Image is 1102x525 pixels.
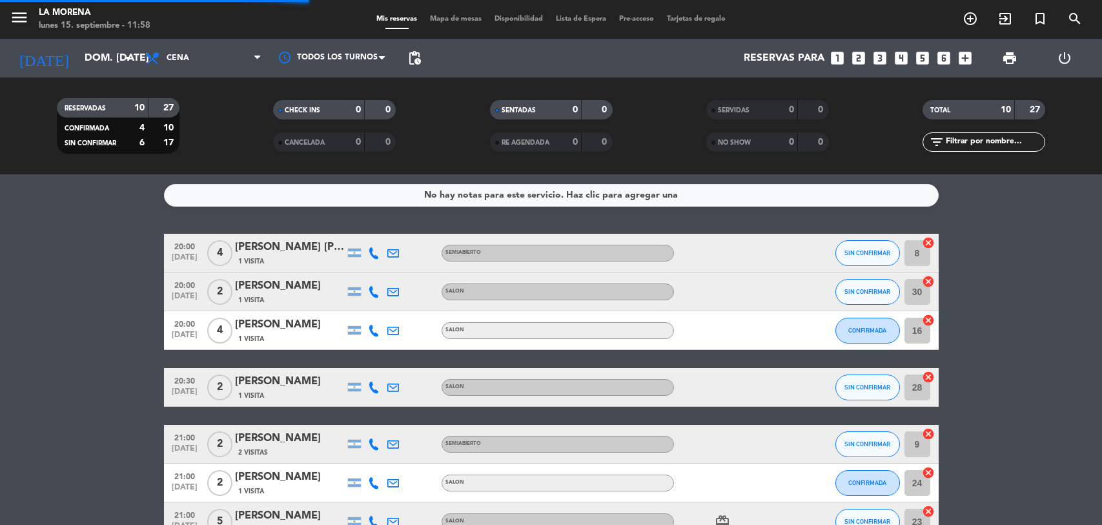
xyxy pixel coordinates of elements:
strong: 0 [356,105,361,114]
i: looks_6 [935,50,952,67]
span: SEMIABIERTO [445,441,481,446]
span: 20:00 [168,277,201,292]
span: 4 [207,240,232,266]
span: CONFIRMADA [848,479,886,486]
i: looks_3 [872,50,888,67]
span: [DATE] [168,387,201,402]
div: [PERSON_NAME] [235,373,345,390]
span: 2 [207,470,232,496]
span: [DATE] [168,331,201,345]
span: 1 Visita [238,256,264,267]
i: menu [10,8,29,27]
strong: 0 [602,138,609,147]
div: [PERSON_NAME] [235,316,345,333]
strong: 27 [1030,105,1043,114]
strong: 4 [139,123,145,132]
div: [PERSON_NAME] [235,469,345,486]
button: SIN CONFIRMAR [835,375,900,400]
span: SEMIABIERTO [445,250,481,255]
strong: 6 [139,138,145,147]
span: Disponibilidad [488,15,549,23]
span: SIN CONFIRMAR [844,384,890,391]
span: 21:00 [168,507,201,522]
i: looks_4 [893,50,910,67]
span: [DATE] [168,253,201,268]
span: RE AGENDADA [502,139,549,146]
input: Filtrar por nombre... [944,135,1045,149]
i: filter_list [929,134,944,150]
i: cancel [922,505,935,518]
span: 4 [207,318,232,344]
span: Mapa de mesas [423,15,488,23]
span: 20:00 [168,316,201,331]
strong: 27 [163,103,176,112]
i: cancel [922,427,935,440]
strong: 0 [573,105,578,114]
i: cancel [922,275,935,288]
span: Lista de Espera [549,15,613,23]
strong: 0 [818,138,826,147]
i: looks_two [850,50,867,67]
span: 20:00 [168,238,201,253]
span: SALON [445,327,464,333]
strong: 0 [789,105,794,114]
span: Mis reservas [370,15,423,23]
i: cancel [922,371,935,384]
i: cancel [922,466,935,479]
span: Tarjetas de regalo [660,15,732,23]
div: [PERSON_NAME] [235,508,345,524]
strong: 0 [573,138,578,147]
button: CONFIRMADA [835,470,900,496]
span: SIN CONFIRMAR [844,288,890,295]
span: SALON [445,480,464,485]
span: SALON [445,384,464,389]
span: SALON [445,519,464,524]
span: print [1002,50,1017,66]
div: lunes 15. septiembre - 11:58 [39,19,150,32]
span: 21:00 [168,429,201,444]
span: SIN CONFIRMAR [65,140,116,147]
span: 2 [207,279,232,305]
i: power_settings_new [1057,50,1072,66]
span: Reservas para [744,52,824,65]
i: looks_one [829,50,846,67]
div: La Morena [39,6,150,19]
i: looks_5 [914,50,931,67]
span: 1 Visita [238,391,264,401]
span: Pre-acceso [613,15,660,23]
span: SERVIDAS [718,107,750,114]
span: [DATE] [168,292,201,307]
strong: 0 [356,138,361,147]
strong: 10 [163,123,176,132]
i: exit_to_app [997,11,1013,26]
i: cancel [922,314,935,327]
strong: 0 [385,105,393,114]
strong: 0 [789,138,794,147]
span: CONFIRMADA [65,125,109,132]
i: turned_in_not [1032,11,1048,26]
strong: 0 [818,105,826,114]
span: 1 Visita [238,334,264,344]
span: SIN CONFIRMAR [844,249,890,256]
span: 20:30 [168,373,201,387]
i: arrow_drop_down [120,50,136,66]
button: SIN CONFIRMAR [835,431,900,457]
i: add_box [957,50,974,67]
i: [DATE] [10,44,78,72]
button: menu [10,8,29,32]
span: SENTADAS [502,107,536,114]
span: 2 [207,431,232,457]
span: 1 Visita [238,295,264,305]
i: search [1067,11,1083,26]
span: pending_actions [407,50,422,66]
div: No hay notas para este servicio. Haz clic para agregar una [424,188,678,203]
button: SIN CONFIRMAR [835,279,900,305]
span: 2 [207,375,232,400]
span: Cena [167,54,189,63]
strong: 10 [1001,105,1011,114]
span: 1 Visita [238,486,264,497]
strong: 10 [134,103,145,112]
strong: 0 [602,105,609,114]
span: NO SHOW [718,139,751,146]
span: 21:00 [168,468,201,483]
